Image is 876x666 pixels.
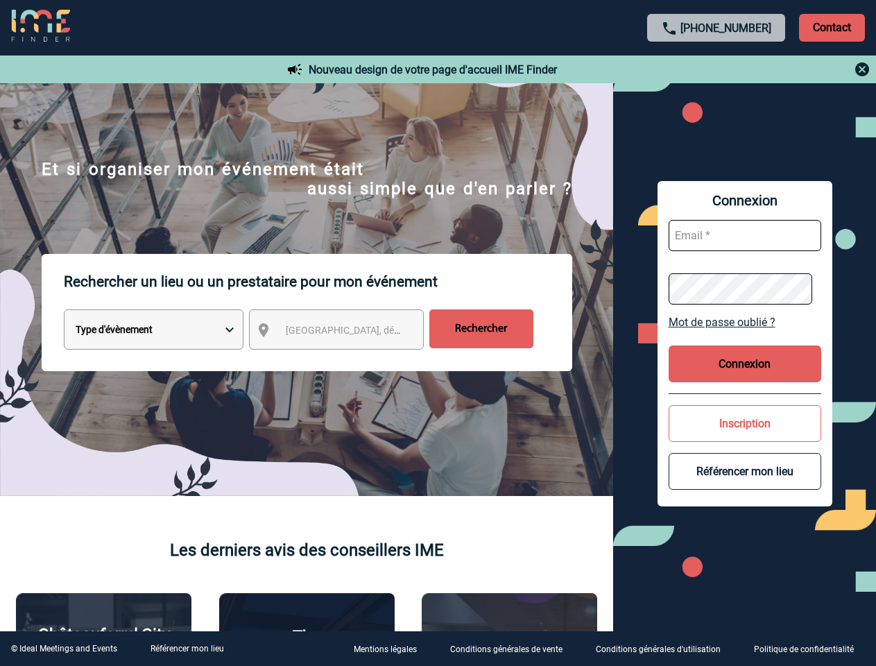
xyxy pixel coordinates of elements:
p: Conditions générales de vente [450,645,562,655]
input: Email * [669,220,821,251]
p: Châteauform' City [GEOGRAPHIC_DATA] [24,625,184,664]
p: Conditions générales d'utilisation [596,645,721,655]
button: Inscription [669,405,821,442]
button: Connexion [669,345,821,382]
a: Politique de confidentialité [743,642,876,656]
img: call-24-px.png [661,20,678,37]
button: Référencer mon lieu [669,453,821,490]
a: Conditions générales de vente [439,642,585,656]
p: Contact [799,14,865,42]
a: Référencer mon lieu [151,644,224,654]
a: Mot de passe oublié ? [669,316,821,329]
p: Politique de confidentialité [754,645,854,655]
span: Connexion [669,192,821,209]
div: © Ideal Meetings and Events [11,644,117,654]
p: The [GEOGRAPHIC_DATA] [227,627,387,666]
a: Mentions légales [343,642,439,656]
a: [PHONE_NUMBER] [680,22,771,35]
a: Conditions générales d'utilisation [585,642,743,656]
p: Agence 2ISD [462,629,557,648]
p: Mentions légales [354,645,417,655]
